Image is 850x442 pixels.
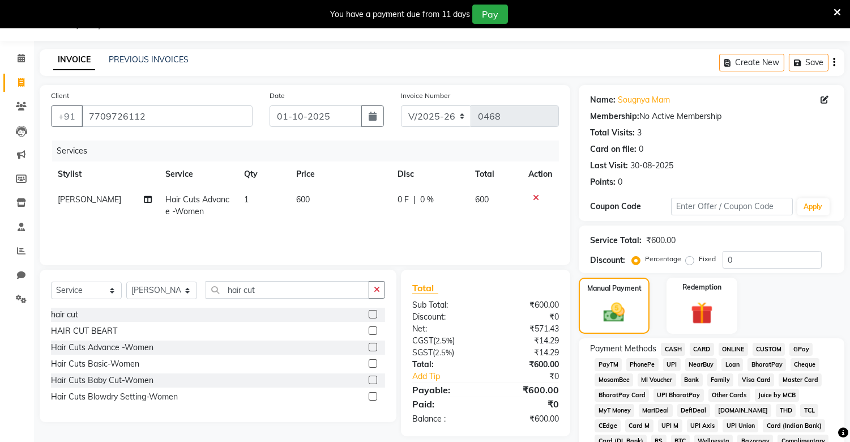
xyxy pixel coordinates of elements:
[715,404,772,417] span: [DOMAIN_NAME]
[789,343,813,356] span: GPay
[486,413,568,425] div: ₹600.00
[719,343,748,356] span: ONLINE
[590,94,616,106] div: Name:
[595,373,633,386] span: MosamBee
[486,335,568,347] div: ₹14.29
[404,397,486,411] div: Paid:
[486,299,568,311] div: ₹600.00
[645,254,681,264] label: Percentage
[590,127,635,139] div: Total Visits:
[595,419,621,432] span: CEdge
[404,383,486,397] div: Payable:
[404,359,486,371] div: Total:
[412,347,433,358] span: SGST
[671,198,792,215] input: Enter Offer / Coupon Code
[401,91,450,101] label: Invoice Number
[590,254,625,266] div: Discount:
[51,342,153,354] div: Hair Cuts Advance -Women
[681,373,703,386] span: Bank
[109,54,189,65] a: PREVIOUS INVOICES
[638,373,676,386] span: MI Voucher
[52,141,567,161] div: Services
[237,161,289,187] th: Qty
[590,143,637,155] div: Card on file:
[486,323,568,335] div: ₹571.43
[486,311,568,323] div: ₹0
[486,347,568,359] div: ₹14.29
[590,235,642,246] div: Service Total:
[587,283,642,294] label: Manual Payment
[412,335,433,346] span: CGST
[398,194,409,206] span: 0 F
[625,419,653,432] span: Card M
[476,194,489,205] span: 600
[800,404,818,417] span: TCL
[590,110,833,122] div: No Active Membership
[435,348,452,357] span: 2.5%
[51,325,117,337] div: HAIR CUT BEART
[435,336,452,345] span: 2.5%
[82,105,253,127] input: Search by Name/Mobile/Email/Code
[597,300,631,325] img: _cash.svg
[472,5,508,24] button: Pay
[639,143,643,155] div: 0
[486,359,568,371] div: ₹600.00
[755,389,800,402] span: Juice by MCB
[779,373,822,386] span: Master Card
[682,282,721,292] label: Redemption
[51,161,159,187] th: Stylist
[590,110,639,122] div: Membership:
[590,343,656,355] span: Payment Methods
[677,404,710,417] span: DefiDeal
[296,194,310,205] span: 600
[51,309,78,321] div: hair cut
[753,343,785,356] span: CUSTOM
[590,160,628,172] div: Last Visit:
[685,358,717,371] span: NearBuy
[206,281,369,299] input: Search or Scan
[404,371,499,382] a: Add Tip
[646,235,676,246] div: ₹600.00
[690,343,714,356] span: CARD
[330,8,470,20] div: You have a payment due from 11 days
[748,358,786,371] span: BharatPay
[522,161,559,187] th: Action
[738,373,774,386] span: Visa Card
[618,176,622,188] div: 0
[595,404,634,417] span: MyT Money
[595,389,649,402] span: BharatPay Card
[707,373,734,386] span: Family
[653,389,704,402] span: UPI BharatPay
[420,194,434,206] span: 0 %
[413,194,416,206] span: |
[684,299,720,327] img: _gift.svg
[776,404,796,417] span: THD
[486,383,568,397] div: ₹600.00
[289,161,391,187] th: Price
[595,358,622,371] span: PayTM
[719,54,784,71] button: Create New
[51,105,83,127] button: +91
[590,201,671,212] div: Coupon Code
[663,358,681,371] span: UPI
[53,50,95,70] a: INVOICE
[51,358,139,370] div: Hair Cuts Basic-Women
[687,419,719,432] span: UPI Axis
[51,375,153,386] div: Hair Cuts Baby Cut-Women
[708,389,750,402] span: Other Cards
[789,54,828,71] button: Save
[618,94,670,106] a: Sougnya Mam
[404,311,486,323] div: Discount:
[626,358,659,371] span: PhonePe
[699,254,716,264] label: Fixed
[721,358,743,371] span: Loan
[486,397,568,411] div: ₹0
[658,419,682,432] span: UPI M
[51,91,69,101] label: Client
[58,194,121,205] span: [PERSON_NAME]
[791,358,819,371] span: Cheque
[590,176,616,188] div: Points:
[159,161,238,187] th: Service
[404,299,486,311] div: Sub Total:
[166,194,230,216] span: Hair Cuts Advance -Women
